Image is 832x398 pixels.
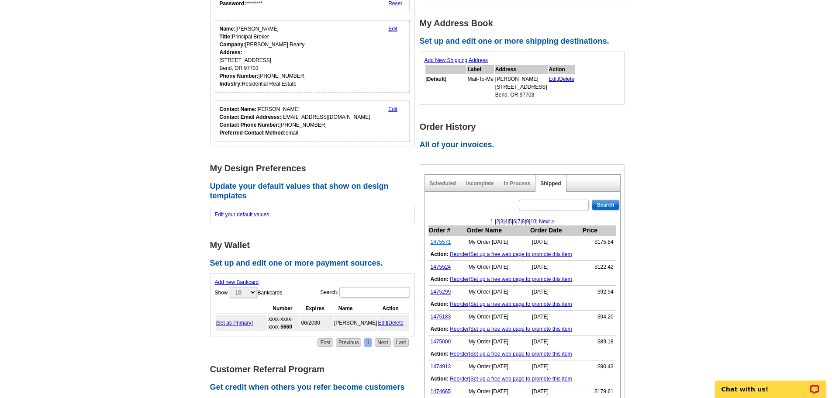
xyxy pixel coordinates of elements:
iframe: LiveChat chat widget [709,370,832,398]
a: Reorder [450,351,469,357]
strong: Contact Email Addresss: [220,114,282,120]
b: Action: [431,351,449,357]
a: Delete [388,320,404,326]
a: Reset [388,0,402,7]
a: Reorder [450,326,469,332]
b: Action: [431,301,449,307]
b: Default [427,76,445,82]
input: Search: [339,287,409,298]
a: 9 [526,218,529,225]
a: 1474665 [431,388,451,395]
strong: Contact Name: [220,106,257,112]
strong: Phone Number: [220,73,259,79]
th: Expires [301,303,333,314]
td: | [428,323,616,336]
td: | [428,348,616,360]
a: Reorder [450,376,469,382]
strong: Title: [220,34,232,40]
a: Reorder [450,251,469,257]
b: Action: [431,276,449,282]
th: Order Date [530,225,582,236]
strong: Password: [220,0,246,7]
a: In Process [504,180,531,187]
td: My Order [DATE] [466,311,530,323]
td: My Order [DATE] [466,360,530,373]
strong: Industry: [220,81,242,87]
input: Search [592,200,619,210]
a: Delete [559,76,574,82]
label: Search: [320,286,410,298]
td: [DATE] [530,336,582,348]
a: First [318,338,333,347]
h2: Get credit when others you refer become customers [210,383,420,392]
td: [DATE] [530,311,582,323]
a: Add New Shipping Address [425,57,488,63]
td: [DATE] [530,261,582,273]
th: Action [549,65,575,74]
td: [DATE] [530,385,582,398]
a: Edit [388,106,397,112]
td: | [428,273,616,286]
h1: Order History [420,122,629,132]
th: Name [334,303,377,314]
td: xxxx-xxxx-xxxx- [268,315,300,331]
a: 5 [509,218,512,225]
td: [PERSON_NAME] [334,315,377,331]
a: Reorder [450,301,469,307]
select: ShowBankcards [229,287,257,298]
h2: Update your default values that show on design templates [210,182,420,201]
td: | [549,75,575,99]
td: My Order [DATE] [466,385,530,398]
td: My Order [DATE] [466,261,530,273]
h1: My Address Book [420,19,629,28]
a: Set up a free web page to promote this item [470,251,572,257]
td: $179.61 [582,385,616,398]
td: $90.43 [582,360,616,373]
div: [PERSON_NAME] Principal Broker [PERSON_NAME] Realty [STREET_ADDRESS] Bend, OR 97703 [PHONE_NUMBER... [220,25,306,88]
h2: Set up and edit one or more shipping destinations. [420,37,629,46]
a: 6 [513,218,516,225]
td: My Order [DATE] [466,336,530,348]
b: Action: [431,251,449,257]
td: [ ] [216,315,268,331]
td: [PERSON_NAME] [STREET_ADDRESS] Bend, OR 97703 [495,75,548,99]
strong: Address: [220,49,242,55]
a: Set up a free web page to promote this item [470,276,572,282]
a: Set as Primary [217,320,252,326]
strong: 5660 [280,324,292,330]
td: $175.84 [582,236,616,249]
div: Your personal details. [215,20,410,93]
a: 1475000 [431,339,451,345]
td: [ ] [425,75,466,99]
td: [DATE] [530,360,582,373]
strong: Company: [220,42,245,48]
a: Add new Bankcard [215,279,259,285]
th: Number [268,303,300,314]
td: My Order [DATE] [466,236,530,249]
a: Edit [388,26,397,32]
a: 8 [522,218,525,225]
a: Edit your default values [215,211,269,218]
a: Last [394,338,409,347]
a: 4 [505,218,508,225]
h1: My Wallet [210,241,420,250]
td: Mail-To-Me [467,75,494,99]
th: Label [467,65,494,74]
a: Edit [549,76,558,82]
a: 1 [364,338,372,347]
div: 1 | | | | | | | | | | [425,218,620,225]
label: Show Bankcards [215,286,283,299]
td: [DATE] [530,286,582,298]
strong: Name: [220,26,236,32]
td: $92.94 [582,286,616,298]
a: 2 [496,218,499,225]
a: 1475571 [431,239,451,245]
th: Price [582,225,616,236]
a: Shipped [540,180,561,187]
td: $122.42 [582,261,616,273]
h2: All of your invoices. [420,140,629,150]
a: Scheduled [430,180,456,187]
td: $89.18 [582,336,616,348]
th: Address [495,65,548,74]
